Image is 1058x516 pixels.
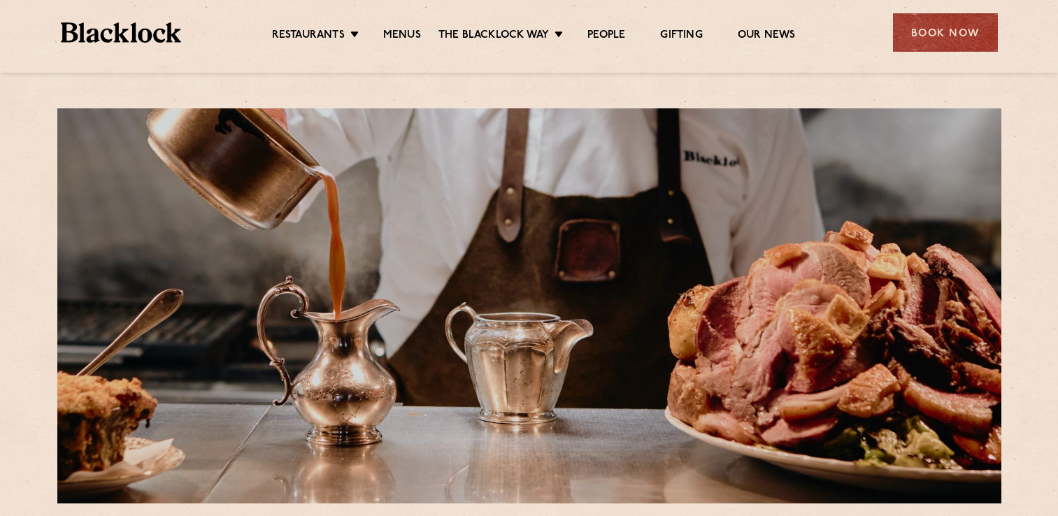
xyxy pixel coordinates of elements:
[587,29,625,44] a: People
[738,29,796,44] a: Our News
[438,29,549,44] a: The Blacklock Way
[660,29,702,44] a: Gifting
[893,13,998,52] div: Book Now
[272,29,345,44] a: Restaurants
[383,29,421,44] a: Menus
[61,22,182,43] img: BL_Textured_Logo-footer-cropped.svg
